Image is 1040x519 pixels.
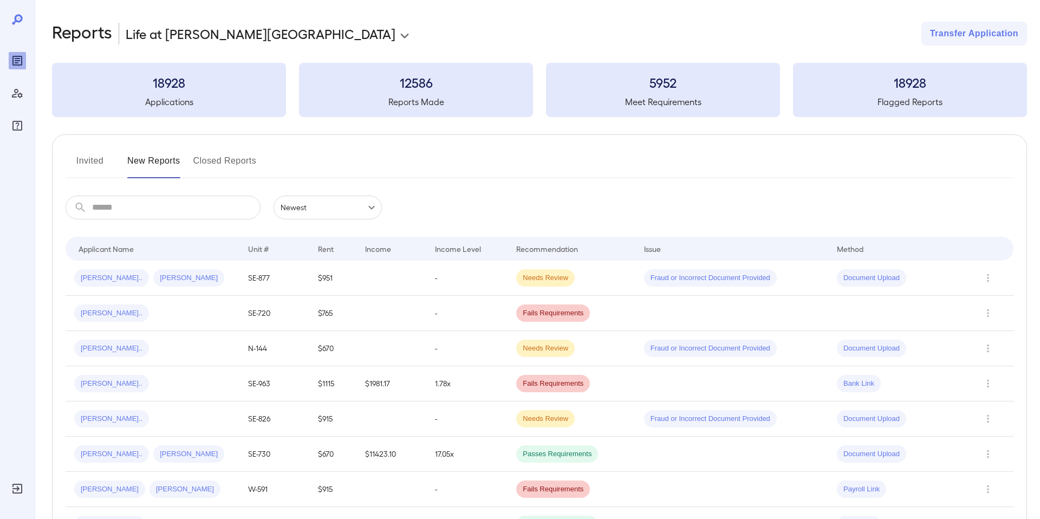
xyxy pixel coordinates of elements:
td: $670 [309,331,356,366]
span: Document Upload [837,449,906,459]
h5: Reports Made [299,95,533,108]
h5: Flagged Reports [793,95,1027,108]
span: Document Upload [837,343,906,354]
td: 17.05x [426,437,508,472]
span: Passes Requirements [516,449,598,459]
span: [PERSON_NAME].. [74,414,149,424]
td: 1.78x [426,366,508,401]
h3: 18928 [52,74,286,91]
div: Income Level [435,242,481,255]
td: SE-877 [239,261,309,296]
summary: 18928Applications12586Reports Made5952Meet Requirements18928Flagged Reports [52,63,1027,117]
button: Closed Reports [193,152,257,178]
span: Fraud or Incorrect Document Provided [644,343,777,354]
td: - [426,472,508,507]
div: Income [365,242,391,255]
button: Transfer Application [921,22,1027,46]
p: Life at [PERSON_NAME][GEOGRAPHIC_DATA] [126,25,395,42]
td: $915 [309,472,356,507]
td: - [426,401,508,437]
span: Fails Requirements [516,379,590,389]
td: SE-720 [239,296,309,331]
div: Newest [274,196,382,219]
td: $670 [309,437,356,472]
span: [PERSON_NAME] [153,449,224,459]
span: Payroll Link [837,484,886,495]
div: Issue [644,242,661,255]
span: [PERSON_NAME] [153,273,224,283]
h3: 18928 [793,74,1027,91]
td: $915 [309,401,356,437]
td: SE-963 [239,366,309,401]
td: - [426,261,508,296]
div: Rent [318,242,335,255]
span: Document Upload [837,414,906,424]
div: Manage Users [9,85,26,102]
button: Row Actions [979,445,997,463]
div: FAQ [9,117,26,134]
span: Fraud or Incorrect Document Provided [644,414,777,424]
h2: Reports [52,22,112,46]
h3: 5952 [546,74,780,91]
button: Row Actions [979,375,997,392]
span: Fraud or Incorrect Document Provided [644,273,777,283]
span: Document Upload [837,273,906,283]
span: [PERSON_NAME].. [74,343,149,354]
span: [PERSON_NAME] [74,484,145,495]
div: Unit # [248,242,269,255]
button: Row Actions [979,481,997,498]
button: Row Actions [979,410,997,427]
button: New Reports [127,152,180,178]
h3: 12586 [299,74,533,91]
td: W-591 [239,472,309,507]
div: Method [837,242,863,255]
span: Needs Review [516,273,575,283]
h5: Meet Requirements [546,95,780,108]
div: Reports [9,52,26,69]
span: Needs Review [516,414,575,424]
button: Row Actions [979,304,997,322]
span: [PERSON_NAME].. [74,308,149,319]
button: Row Actions [979,340,997,357]
span: [PERSON_NAME] [149,484,220,495]
button: Invited [66,152,114,178]
td: - [426,296,508,331]
span: Fails Requirements [516,308,590,319]
h5: Applications [52,95,286,108]
td: $951 [309,261,356,296]
span: [PERSON_NAME].. [74,379,149,389]
div: Applicant Name [79,242,134,255]
span: [PERSON_NAME].. [74,273,149,283]
span: Fails Requirements [516,484,590,495]
span: [PERSON_NAME].. [74,449,149,459]
td: - [426,331,508,366]
div: Log Out [9,480,26,497]
td: $11423.10 [356,437,426,472]
td: $1115 [309,366,356,401]
span: Needs Review [516,343,575,354]
button: Row Actions [979,269,997,287]
td: SE-826 [239,401,309,437]
td: N-144 [239,331,309,366]
td: $765 [309,296,356,331]
span: Bank Link [837,379,881,389]
div: Recommendation [516,242,578,255]
td: SE-730 [239,437,309,472]
td: $1981.17 [356,366,426,401]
